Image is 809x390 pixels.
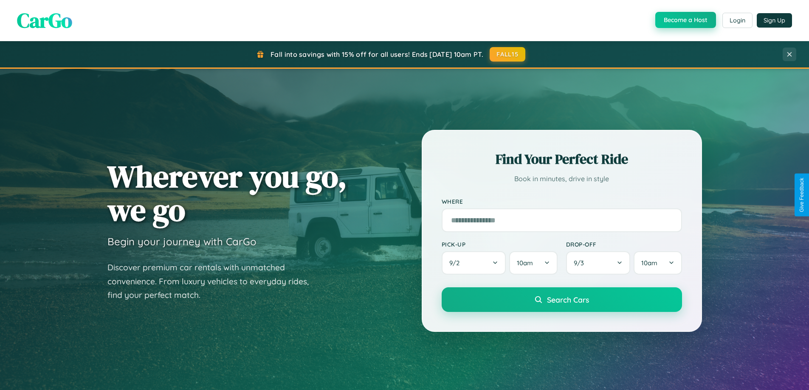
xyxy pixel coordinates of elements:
[566,241,682,248] label: Drop-off
[107,235,257,248] h3: Begin your journey with CarGo
[107,261,320,302] p: Discover premium car rentals with unmatched convenience. From luxury vehicles to everyday rides, ...
[442,150,682,168] h2: Find Your Perfect Ride
[490,47,525,62] button: FALL15
[17,6,72,34] span: CarGo
[449,259,464,267] span: 9 / 2
[442,251,506,275] button: 9/2
[442,198,682,205] label: Where
[799,178,805,212] div: Give Feedback
[509,251,557,275] button: 10am
[641,259,657,267] span: 10am
[655,12,716,28] button: Become a Host
[634,251,682,275] button: 10am
[107,160,347,227] h1: Wherever you go, we go
[442,173,682,185] p: Book in minutes, drive in style
[574,259,588,267] span: 9 / 3
[566,251,631,275] button: 9/3
[442,241,558,248] label: Pick-up
[722,13,753,28] button: Login
[517,259,533,267] span: 10am
[271,50,483,59] span: Fall into savings with 15% off for all users! Ends [DATE] 10am PT.
[547,295,589,304] span: Search Cars
[442,287,682,312] button: Search Cars
[757,13,792,28] button: Sign Up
